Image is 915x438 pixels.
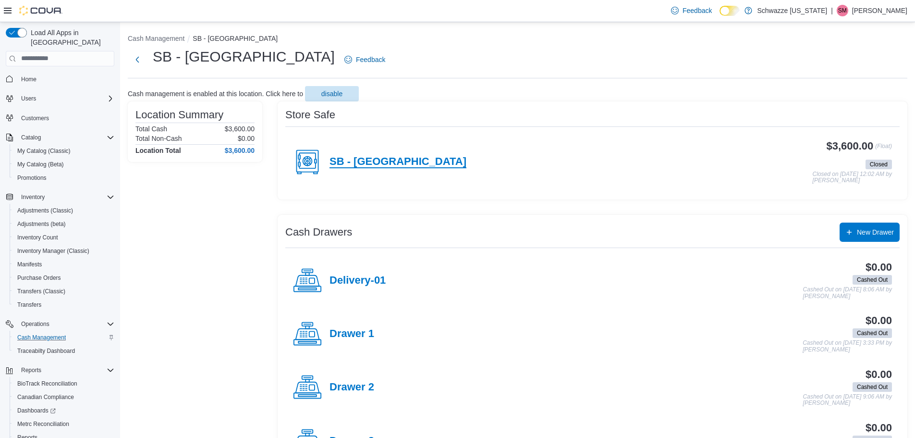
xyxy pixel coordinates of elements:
[305,86,359,101] button: disable
[13,145,114,157] span: My Catalog (Classic)
[13,332,114,343] span: Cash Management
[13,272,65,284] a: Purchase Orders
[866,315,892,326] h3: $0.00
[10,377,118,390] button: BioTrack Reconciliation
[17,247,89,255] span: Inventory Manager (Classic)
[17,393,74,401] span: Canadian Compliance
[17,274,61,282] span: Purchase Orders
[667,1,716,20] a: Feedback
[857,275,888,284] span: Cashed Out
[13,245,114,257] span: Inventory Manager (Classic)
[17,207,73,214] span: Adjustments (Classic)
[870,160,888,169] span: Closed
[10,171,118,185] button: Promotions
[13,159,114,170] span: My Catalog (Beta)
[17,318,53,330] button: Operations
[827,140,874,152] h3: $3,600.00
[875,140,892,158] p: (Float)
[857,329,888,338] span: Cashed Out
[17,288,65,295] span: Transfers (Classic)
[17,364,45,376] button: Reports
[21,114,49,122] span: Customers
[13,272,114,284] span: Purchase Orders
[10,231,118,244] button: Inventory Count
[13,205,77,216] a: Adjustments (Classic)
[13,218,114,230] span: Adjustments (beta)
[135,125,167,133] h6: Total Cash
[852,5,907,16] p: [PERSON_NAME]
[17,93,114,104] span: Users
[866,160,892,169] span: Closed
[128,90,303,98] p: Cash management is enabled at this location. Click here to
[13,345,114,357] span: Traceabilty Dashboard
[803,394,892,407] p: Cashed Out on [DATE] 9:06 AM by [PERSON_NAME]
[13,172,114,184] span: Promotions
[21,134,41,141] span: Catalog
[17,74,40,85] a: Home
[13,218,70,230] a: Adjustments (beta)
[13,391,114,403] span: Canadian Compliance
[10,244,118,258] button: Inventory Manager (Classic)
[2,72,118,86] button: Home
[135,147,181,154] h4: Location Total
[13,172,50,184] a: Promotions
[17,420,69,428] span: Metrc Reconciliation
[840,223,900,242] button: New Drawer
[17,347,75,355] span: Traceabilty Dashboard
[803,287,892,300] p: Cashed Out on [DATE] 8:06 AM by [PERSON_NAME]
[13,405,114,416] span: Dashboards
[13,378,81,389] a: BioTrack Reconciliation
[10,344,118,358] button: Traceabilty Dashboard
[285,109,335,121] h3: Store Safe
[19,6,62,15] img: Cova
[21,75,37,83] span: Home
[17,191,114,203] span: Inventory
[13,159,68,170] a: My Catalog (Beta)
[2,190,118,204] button: Inventory
[13,391,78,403] a: Canadian Compliance
[17,364,114,376] span: Reports
[329,381,374,394] h4: Drawer 2
[21,95,36,102] span: Users
[10,144,118,158] button: My Catalog (Classic)
[2,363,118,377] button: Reports
[17,191,49,203] button: Inventory
[341,50,389,69] a: Feedback
[720,6,740,16] input: Dark Mode
[13,259,114,270] span: Manifests
[21,320,49,328] span: Operations
[225,125,255,133] p: $3,600.00
[13,232,62,243] a: Inventory Count
[853,382,892,392] span: Cashed Out
[321,89,342,99] span: disable
[13,405,60,416] a: Dashboards
[193,35,278,42] button: SB - [GEOGRAPHIC_DATA]
[13,286,114,297] span: Transfers (Classic)
[13,205,114,216] span: Adjustments (Classic)
[853,275,892,285] span: Cashed Out
[13,418,73,430] a: Metrc Reconciliation
[866,262,892,273] h3: $0.00
[135,109,223,121] h3: Location Summary
[17,161,64,168] span: My Catalog (Beta)
[17,380,77,388] span: BioTrack Reconciliation
[757,5,827,16] p: Schwazze [US_STATE]
[853,328,892,338] span: Cashed Out
[866,422,892,434] h3: $0.00
[17,113,53,124] a: Customers
[128,50,147,69] button: Next
[17,112,114,124] span: Customers
[13,299,114,311] span: Transfers
[10,271,118,285] button: Purchase Orders
[2,111,118,125] button: Customers
[10,331,118,344] button: Cash Management
[10,285,118,298] button: Transfers (Classic)
[225,147,255,154] h4: $3,600.00
[17,93,40,104] button: Users
[10,158,118,171] button: My Catalog (Beta)
[10,417,118,431] button: Metrc Reconciliation
[17,174,47,182] span: Promotions
[17,318,114,330] span: Operations
[10,404,118,417] a: Dashboards
[17,147,71,155] span: My Catalog (Classic)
